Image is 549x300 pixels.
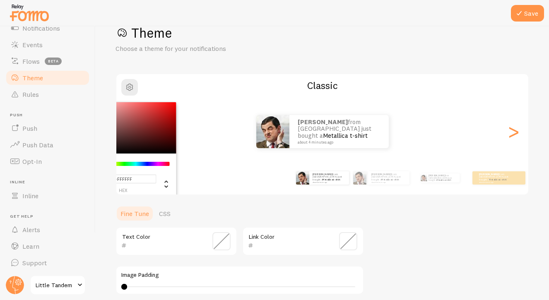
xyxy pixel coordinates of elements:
[22,41,43,49] span: Events
[371,173,391,176] strong: [PERSON_NAME]
[45,58,62,65] span: beta
[5,137,90,153] a: Push Data
[479,181,511,183] small: about 4 minutes ago
[22,192,39,200] span: Inline
[381,178,399,181] a: Metallica t-shirt
[121,271,358,279] label: Image Padding
[371,181,405,183] small: about 4 minutes ago
[5,70,90,86] a: Theme
[298,118,348,126] strong: [PERSON_NAME]
[5,153,90,170] a: Opt-In
[116,205,154,222] a: Fine Tune
[323,132,368,139] a: Metallica t-shirt
[157,174,170,193] div: Change another color definition
[489,178,507,181] a: Metallica t-shirt
[116,44,314,53] p: Choose a theme for your notifications
[22,259,47,267] span: Support
[22,24,60,32] span: Notifications
[83,102,176,198] div: Chrome color picker
[479,173,499,176] strong: [PERSON_NAME]
[5,238,90,254] a: Learn
[5,221,90,238] a: Alerts
[353,171,366,185] img: Fomo
[22,242,39,250] span: Learn
[22,124,37,132] span: Push
[323,178,340,181] a: Metallica t-shirt
[116,24,529,41] h1: Theme
[5,86,90,103] a: Rules
[508,102,518,161] div: Next slide
[90,188,157,193] span: hex
[36,280,75,290] span: Little Tandem
[9,2,50,23] img: fomo-relay-logo-orange.svg
[5,36,90,53] a: Events
[371,173,406,183] p: from [GEOGRAPHIC_DATA] just bought a
[479,173,512,183] p: from [GEOGRAPHIC_DATA] just bought a
[313,173,332,176] strong: [PERSON_NAME]
[5,53,90,70] a: Flows beta
[30,275,86,295] a: Little Tandem
[421,175,427,181] img: Fomo
[10,180,90,185] span: Inline
[22,90,39,98] span: Rules
[5,20,90,36] a: Notifications
[10,113,90,118] span: Push
[429,174,445,177] strong: [PERSON_NAME]
[313,173,346,183] p: from [GEOGRAPHIC_DATA] just bought a
[5,187,90,204] a: Inline
[5,120,90,137] a: Push
[313,181,345,183] small: about 4 minutes ago
[296,171,309,185] img: Fomo
[22,226,40,234] span: Alerts
[22,157,42,166] span: Opt-In
[298,119,380,144] p: from [GEOGRAPHIC_DATA] just bought a
[298,140,378,144] small: about 4 minutes ago
[5,254,90,271] a: Support
[22,57,40,65] span: Flows
[22,74,43,82] span: Theme
[429,173,456,182] p: from [GEOGRAPHIC_DATA] just bought a
[10,214,90,219] span: Get Help
[22,141,53,149] span: Push Data
[437,179,451,181] a: Metallica t-shirt
[256,115,289,148] img: Fomo
[154,205,176,222] a: CSS
[116,79,528,92] h2: Classic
